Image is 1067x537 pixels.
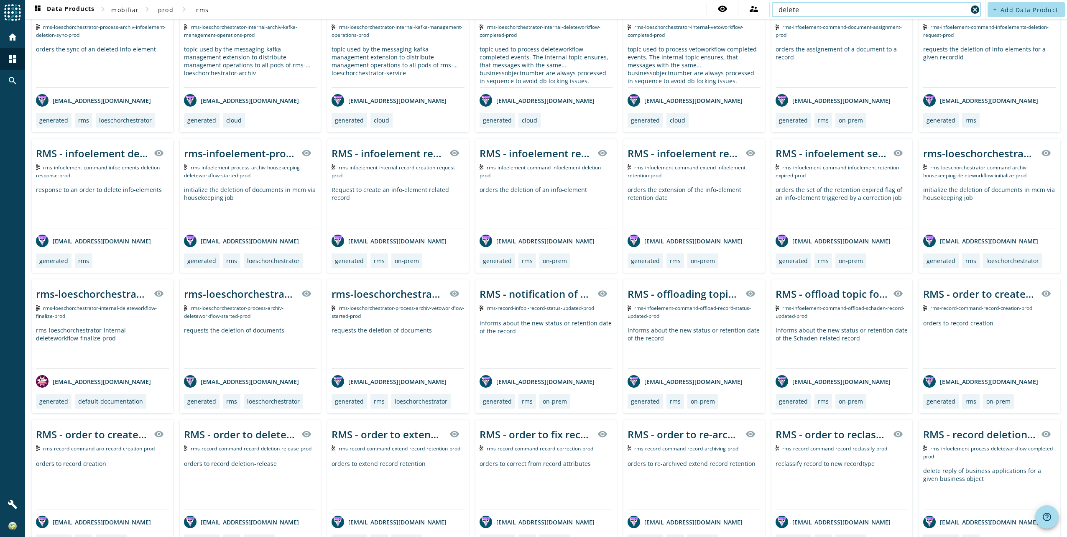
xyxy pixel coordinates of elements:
div: orders to record creation [36,460,169,509]
div: generated [187,397,216,405]
div: generated [631,116,660,124]
img: Kafka Topic: rms-record-command-record-archiving-prod [628,445,631,451]
img: avatar [480,375,492,388]
div: [EMAIL_ADDRESS][DOMAIN_NAME] [184,94,299,107]
div: rms [818,116,829,124]
div: [EMAIL_ADDRESS][DOMAIN_NAME] [480,375,595,388]
img: avatar [480,235,492,247]
img: Kafka Topic: rms-loeschorchestrator-process-archiv-vetoworkflow-started-prod [332,305,335,311]
div: [EMAIL_ADDRESS][DOMAIN_NAME] [480,94,595,107]
div: rms [374,257,385,265]
mat-icon: supervisor_account [749,4,759,14]
div: RMS - order to create or update a record from ARO data - rms-record-command-aro-record-creation-_... [36,427,149,441]
div: RMS - order to create a record - rms-record-command-record-creation-_stage_ [923,287,1036,301]
div: orders to correct from record attributes [480,460,613,509]
img: avatar [480,94,492,107]
span: Kafka Topic: rms-infoelement-command-offload-schaden-record-updated-prod [776,304,905,320]
div: rms [965,397,976,405]
div: generated [779,397,808,405]
div: on-prem [986,397,1011,405]
img: Kafka Topic: rms-infoelement-command-infoelement-deletion-prod [480,164,483,170]
div: RMS - notification of the status or retention change on a record - rms-record-infobj-record-statu... [480,287,592,301]
span: prod [158,6,174,14]
span: Kafka Topic: rms-loeschorchestrator-internal-deleteworkflow-finalize-prod [36,304,157,320]
mat-icon: visibility [893,289,903,299]
div: initialize the deletion of documents in mcm via housekeeping job [923,186,1056,228]
img: avatar [36,375,48,388]
div: rms [226,397,237,405]
div: on-prem [395,257,419,265]
span: Kafka Topic: rms-loeschorchestrator-internal-vetoworkflow-completed-prod [628,23,744,38]
div: requests the deletion of documents [332,326,465,368]
div: RMS - order to delete a record - rms-record-command-record-deletion-release-_stage_ [184,427,297,441]
mat-icon: search [8,76,18,86]
img: avatar [628,94,640,107]
div: [EMAIL_ADDRESS][DOMAIN_NAME] [332,516,447,528]
div: response to an order to delete info-elements [36,186,169,228]
img: avatar [184,375,197,388]
span: Kafka Topic: rms-record-infobj-record-status-updated-prod [487,304,594,312]
img: Kafka Topic: rms-infoelement-command-offload-schaden-record-updated-prod [776,305,779,311]
img: Kafka Topic: rms-loeschorchestrator-internal-vetoworkflow-completed-prod [628,24,631,30]
img: avatar [923,375,936,388]
span: Kafka Topic: rms-record-command-aro-record-creation-prod [43,445,155,452]
div: rms [818,397,829,405]
div: generated [631,257,660,265]
div: [EMAIL_ADDRESS][DOMAIN_NAME] [480,235,595,247]
mat-icon: home [8,32,18,42]
div: RMS - infoelement record creation for internal use - rms-infoelement-internal-record-creation-req... [332,146,444,160]
img: Kafka Topic: rms-record-command-aro-record-creation-prod [36,445,40,451]
div: [EMAIL_ADDRESS][DOMAIN_NAME] [184,516,299,528]
div: requests the deletion of info-elements for a given recordId [923,45,1056,87]
mat-icon: chevron_right [98,4,108,14]
div: [EMAIL_ADDRESS][DOMAIN_NAME] [923,375,1038,388]
div: generated [927,116,955,124]
span: Kafka Topic: rms-infoelement-command-document-assignment-prod [776,23,902,38]
button: prod [152,2,179,17]
div: delete reply of business applications for a given business object [923,467,1056,509]
span: Kafka Topic: rms-loeschorchestrator-process-archiv-vetoworkflow-started-prod [332,304,464,320]
mat-icon: chevron_right [179,4,189,14]
mat-icon: visibility [449,289,459,299]
img: avatar [923,516,936,528]
img: avatar [332,375,344,388]
div: topic used to process deleteworkflow completed events. The internal topic ensures, that messages ... [480,45,613,87]
span: Add Data Product [1001,6,1058,14]
div: generated [483,397,512,405]
span: Kafka Topic: rms-infoelement-process-archiv-housekeeping-deleteworkflow-started-prod [184,164,302,179]
div: topic used by the messaging-kafka-management extension to distribute management operations to all... [184,45,317,87]
mat-icon: visibility [449,148,459,158]
div: loeschorchestrator [247,397,300,405]
div: rms [670,397,681,405]
div: RMS - order to extend record retention - rms-record-command-extend-record-retention-_stage_ [332,427,444,441]
div: [EMAIL_ADDRESS][DOMAIN_NAME] [923,516,1038,528]
div: [EMAIL_ADDRESS][DOMAIN_NAME] [628,94,743,107]
img: spoud-logo.svg [4,4,21,21]
img: a84d6f0ee5bbe71f8519cc6a0cd5e475 [8,522,17,530]
img: avatar [923,235,936,247]
div: rms-loeschorchestrator-command-archiv-housekeeping-deleteworkflow-initialize-_stage_ [923,146,1036,160]
div: on-prem [691,257,715,265]
img: Kafka Topic: rms-loeschorchestrator-internal-deleteworkflow-finalize-prod [36,305,40,311]
div: generated [39,397,68,405]
div: [EMAIL_ADDRESS][DOMAIN_NAME] [480,516,595,528]
span: Kafka Topic: rms-loeschorchestrator-internal-deleteworkflow-completed-prod [480,23,600,38]
img: Kafka Topic: rms-loeschorchestrator-command-archiv-housekeeping-deleteworkflow-initialize-prod [923,164,927,170]
button: Data Products [29,2,98,17]
mat-icon: chevron_right [142,4,152,14]
div: [EMAIL_ADDRESS][DOMAIN_NAME] [628,235,743,247]
img: avatar [628,516,640,528]
span: Kafka Topic: rms-infoelement-command-infoelement-retention-expired-prod [776,164,901,179]
div: generated [39,257,68,265]
div: [EMAIL_ADDRESS][DOMAIN_NAME] [332,375,447,388]
div: [EMAIL_ADDRESS][DOMAIN_NAME] [776,235,891,247]
mat-icon: visibility [154,289,164,299]
div: generated [39,116,68,124]
div: rms-loeschorchestrator-internal-deleteworkflow-finalize-prod [36,326,169,368]
mat-icon: build [8,499,18,509]
mat-icon: dashboard [8,54,18,64]
button: Add Data Product [988,2,1065,17]
img: avatar [776,375,788,388]
div: orders the extension of the info-element retention date [628,186,761,228]
img: avatar [628,375,640,388]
